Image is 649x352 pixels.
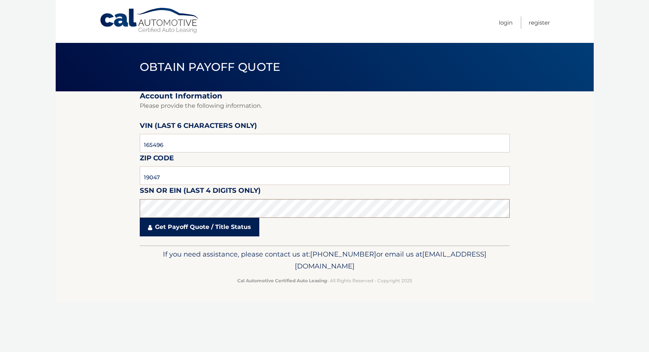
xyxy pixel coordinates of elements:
label: Zip Code [140,153,174,166]
a: Cal Automotive [99,7,200,34]
a: Get Payoff Quote / Title Status [140,218,259,236]
a: Login [499,16,513,29]
span: [PHONE_NUMBER] [310,250,376,258]
label: VIN (last 6 characters only) [140,120,257,134]
strong: Cal Automotive Certified Auto Leasing [237,278,327,283]
h2: Account Information [140,91,510,101]
a: Register [529,16,550,29]
p: Please provide the following information. [140,101,510,111]
p: - All Rights Reserved - Copyright 2025 [145,277,505,285]
label: SSN or EIN (last 4 digits only) [140,185,261,199]
p: If you need assistance, please contact us at: or email us at [145,248,505,272]
span: Obtain Payoff Quote [140,60,281,74]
